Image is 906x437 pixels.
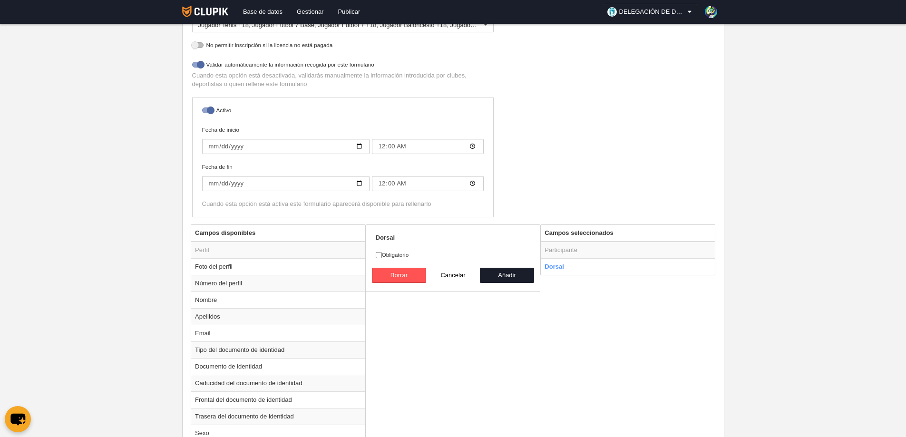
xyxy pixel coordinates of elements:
div: Cuando esta opción está activa este formulario aparecerá disponible para rellenarlo [202,200,484,208]
label: Validar automáticamente la información recogida por este formulario [192,60,494,71]
button: Borrar [372,268,426,283]
td: Frontal del documento de identidad [191,391,365,408]
button: chat-button [5,406,31,432]
td: Email [191,325,365,341]
td: Nombre [191,291,365,308]
td: Participante [541,242,715,259]
input: Obligatorio [376,252,382,258]
th: Campos seleccionados [541,225,715,242]
td: Trasera del documento de identidad [191,408,365,425]
td: Número del perfil [191,275,365,291]
td: Dorsal [541,258,715,275]
strong: Dorsal [376,234,395,241]
p: Cuando esta opción está desactivada, validarás manualmente la información introducida por clubes,... [192,71,494,88]
span: Jugador Fútbol 7 +35 [450,21,508,29]
img: Clupik [182,6,228,17]
td: Caducidad del documento de identidad [191,375,365,391]
td: Perfil [191,242,365,259]
label: Obligatorio [376,251,531,259]
img: 78ZWLbJKXIvUIDVCcvBskCy1.30x30.jpg [705,6,717,18]
th: Campos disponibles [191,225,365,242]
td: Foto del perfil [191,258,365,275]
input: Fecha de fin [202,176,370,191]
span: Jugador Tenis +18 [198,21,249,29]
button: Cancelar [426,268,480,283]
span: Jugador Baloncesto +18 [380,21,447,29]
span: DELEGACIÓN DE DEPORTES AYUNTAMIENTO DE [GEOGRAPHIC_DATA] [619,7,686,17]
td: Apellidos [191,308,365,325]
label: Activo [202,106,484,117]
input: Fecha de fin [372,176,484,191]
td: Documento de identidad [191,358,365,375]
input: Fecha de inicio [372,139,484,154]
label: Fecha de inicio [202,126,484,154]
label: No permitir inscripción si la licencia no está pagada [192,41,494,52]
td: Tipo del documento de identidad [191,341,365,358]
span: Jugador Fútbol 7 +18 [318,21,376,29]
button: Añadir [480,268,534,283]
a: DELEGACIÓN DE DEPORTES AYUNTAMIENTO DE [GEOGRAPHIC_DATA] [604,4,698,20]
label: Fecha de fin [202,163,484,191]
img: OaW5YbJxXZzo.30x30.jpg [607,7,617,17]
input: Fecha de inicio [202,139,370,154]
span: Jugador Fútbol 7 Base [252,21,314,29]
